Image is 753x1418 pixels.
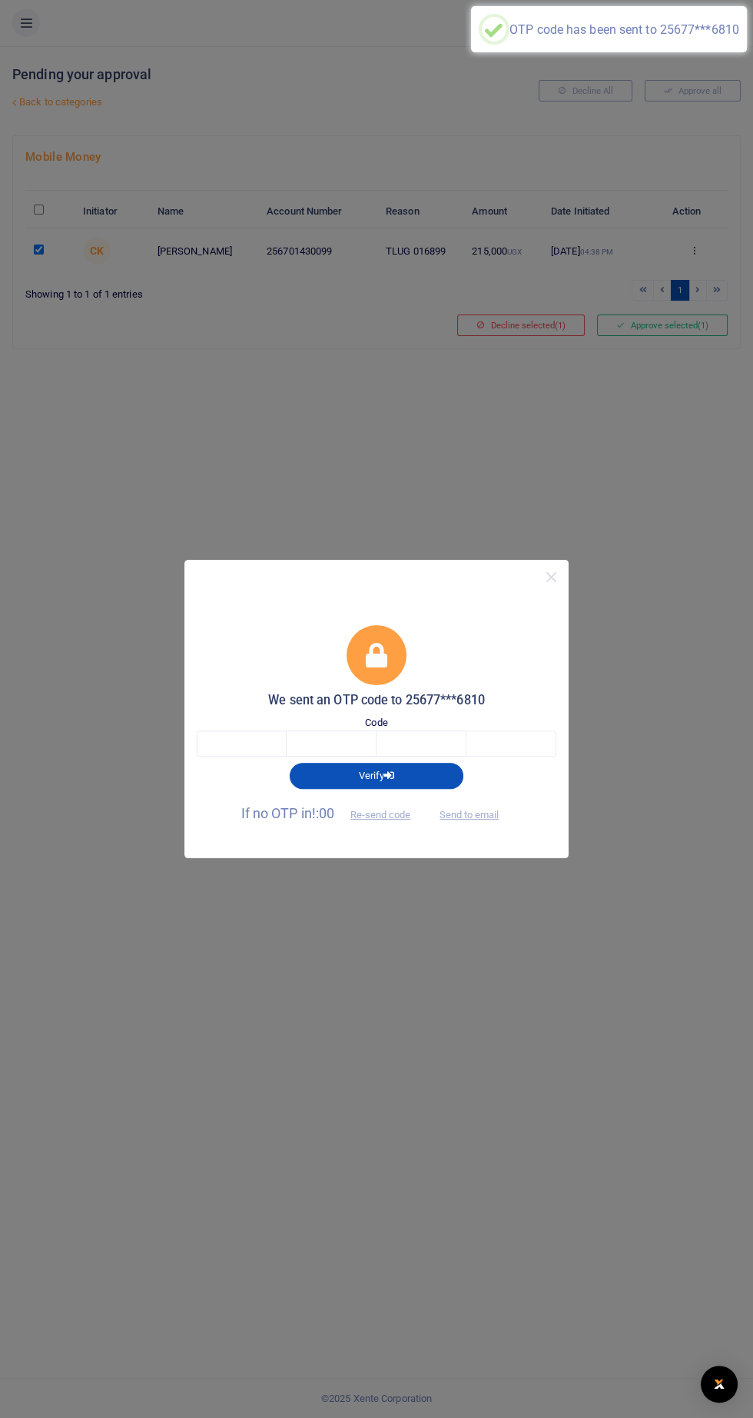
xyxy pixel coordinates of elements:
[509,22,739,37] div: OTP code has been sent to 25677***6810
[312,805,334,821] span: !:00
[290,763,463,789] button: Verify
[241,805,424,821] span: If no OTP in
[701,1366,738,1403] div: Open Intercom Messenger
[540,566,562,588] button: Close
[365,715,387,731] label: Code
[197,693,556,708] h5: We sent an OTP code to 25677***6810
